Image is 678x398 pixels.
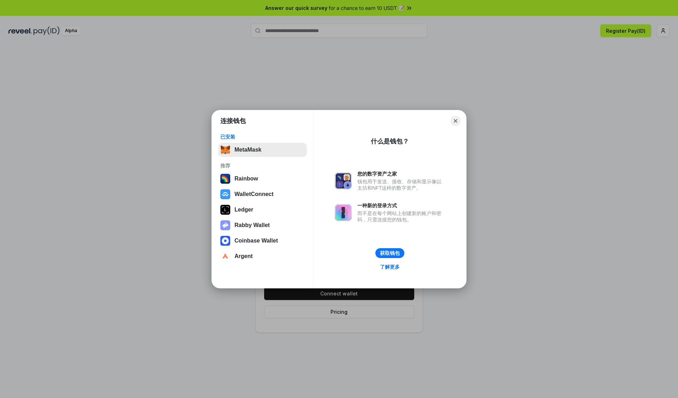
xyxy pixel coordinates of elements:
[220,145,230,155] img: svg+xml,%3Csvg%20fill%3D%22none%22%20height%3D%2233%22%20viewBox%3D%220%200%2035%2033%22%20width%...
[218,218,307,232] button: Rabby Wallet
[220,117,246,125] h1: 连接钱包
[218,143,307,157] button: MetaMask
[335,204,352,221] img: svg+xml,%3Csvg%20xmlns%3D%22http%3A%2F%2Fwww.w3.org%2F2000%2Fsvg%22%20fill%3D%22none%22%20viewBox...
[218,203,307,217] button: Ledger
[234,147,261,153] div: MetaMask
[357,171,445,177] div: 您的数字资产之家
[220,134,305,140] div: 已安装
[220,251,230,261] img: svg+xml,%3Csvg%20width%3D%2228%22%20height%3D%2228%22%20viewBox%3D%220%200%2028%2028%22%20fill%3D...
[376,262,404,271] a: 了解更多
[220,205,230,215] img: svg+xml,%3Csvg%20xmlns%3D%22http%3A%2F%2Fwww.w3.org%2F2000%2Fsvg%22%20width%3D%2228%22%20height%3...
[218,234,307,248] button: Coinbase Wallet
[357,210,445,223] div: 而不是在每个网站上创建新的账户和密码，只需连接您的钱包。
[218,172,307,186] button: Rainbow
[234,238,278,244] div: Coinbase Wallet
[234,253,253,259] div: Argent
[218,249,307,263] button: Argent
[375,248,404,258] button: 获取钱包
[218,187,307,201] button: WalletConnect
[380,250,400,256] div: 获取钱包
[451,116,460,126] button: Close
[220,236,230,246] img: svg+xml,%3Csvg%20width%3D%2228%22%20height%3D%2228%22%20viewBox%3D%220%200%2028%2028%22%20fill%3D...
[234,176,258,182] div: Rainbow
[220,189,230,199] img: svg+xml,%3Csvg%20width%3D%2228%22%20height%3D%2228%22%20viewBox%3D%220%200%2028%2028%22%20fill%3D...
[234,222,270,228] div: Rabby Wallet
[220,174,230,184] img: svg+xml,%3Csvg%20width%3D%22120%22%20height%3D%22120%22%20viewBox%3D%220%200%20120%20120%22%20fil...
[234,191,274,197] div: WalletConnect
[371,137,409,146] div: 什么是钱包？
[220,220,230,230] img: svg+xml,%3Csvg%20xmlns%3D%22http%3A%2F%2Fwww.w3.org%2F2000%2Fsvg%22%20fill%3D%22none%22%20viewBox...
[220,163,305,169] div: 推荐
[380,264,400,270] div: 了解更多
[234,207,253,213] div: Ledger
[357,202,445,209] div: 一种新的登录方式
[357,178,445,191] div: 钱包用于发送、接收、存储和显示像以太坊和NFT这样的数字资产。
[335,172,352,189] img: svg+xml,%3Csvg%20xmlns%3D%22http%3A%2F%2Fwww.w3.org%2F2000%2Fsvg%22%20fill%3D%22none%22%20viewBox...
